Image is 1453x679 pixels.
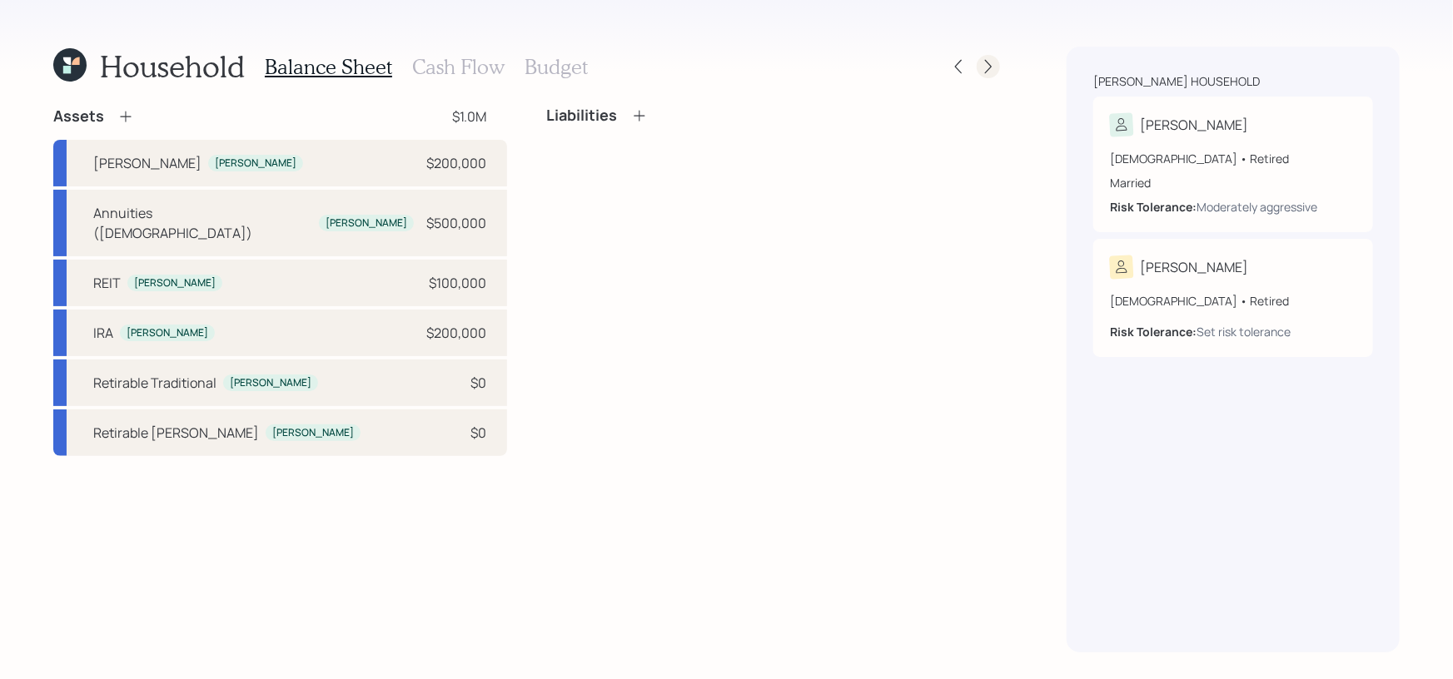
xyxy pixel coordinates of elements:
[471,423,487,443] div: $0
[93,203,312,243] div: Annuities ([DEMOGRAPHIC_DATA])
[427,323,487,343] div: $200,000
[1093,73,1260,90] div: [PERSON_NAME] household
[1110,174,1356,191] div: Married
[93,273,121,293] div: REIT
[265,55,392,79] h3: Balance Sheet
[326,216,407,230] div: [PERSON_NAME]
[127,326,208,340] div: [PERSON_NAME]
[1140,115,1248,135] div: [PERSON_NAME]
[430,273,487,293] div: $100,000
[525,55,588,79] h3: Budget
[93,323,113,343] div: IRA
[93,423,259,443] div: Retirable [PERSON_NAME]
[1197,198,1317,216] div: Moderately aggressive
[1110,150,1356,167] div: [DEMOGRAPHIC_DATA] • Retired
[215,156,296,171] div: [PERSON_NAME]
[412,55,505,79] h3: Cash Flow
[427,153,487,173] div: $200,000
[93,373,216,393] div: Retirable Traditional
[1110,199,1197,215] b: Risk Tolerance:
[1110,292,1356,310] div: [DEMOGRAPHIC_DATA] • Retired
[427,213,487,233] div: $500,000
[230,376,311,390] div: [PERSON_NAME]
[100,48,245,84] h1: Household
[453,107,487,126] div: $1.0M
[1110,324,1197,339] b: Risk Tolerance:
[93,153,202,173] div: [PERSON_NAME]
[1140,257,1248,277] div: [PERSON_NAME]
[547,107,618,125] h4: Liabilities
[53,107,104,126] h4: Assets
[471,373,487,393] div: $0
[134,276,216,290] div: [PERSON_NAME]
[1197,323,1291,340] div: Set risk tolerance
[272,426,354,440] div: [PERSON_NAME]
